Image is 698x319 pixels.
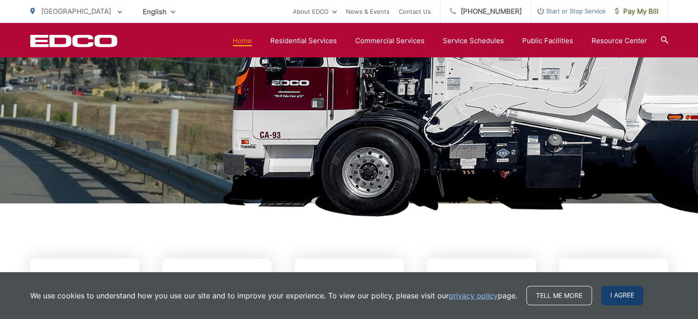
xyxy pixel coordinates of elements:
[443,35,504,46] a: Service Schedules
[355,35,424,46] a: Commercial Services
[526,286,592,305] a: Tell me more
[346,6,390,17] a: News & Events
[30,290,517,301] p: We use cookies to understand how you use our site and to improve your experience. To view our pol...
[592,35,647,46] a: Resource Center
[615,6,659,17] span: Pay My Bill
[399,6,431,17] a: Contact Us
[233,35,252,46] a: Home
[41,7,111,16] span: [GEOGRAPHIC_DATA]
[30,34,117,47] a: EDCD logo. Return to the homepage.
[601,286,643,305] span: I agree
[136,4,182,20] span: English
[449,290,498,301] a: privacy policy
[522,35,573,46] a: Public Facilities
[293,6,337,17] a: About EDCO
[270,35,337,46] a: Residential Services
